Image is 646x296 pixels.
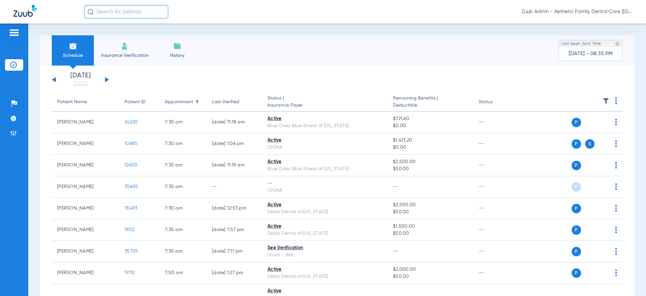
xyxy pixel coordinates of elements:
[572,204,581,213] span: P
[57,99,87,106] div: Patient Name
[267,245,382,252] div: See Verification
[159,133,207,155] td: 7:30 AM
[124,270,135,275] span: 19112
[572,268,581,278] span: P
[267,122,382,129] div: Blue Cross Blue Shield of [US_STATE]
[473,198,519,219] td: --
[84,5,168,18] input: Search for patients
[267,180,382,187] div: --
[212,99,239,106] div: Last Verified
[393,144,468,151] span: $0.00
[9,29,20,37] img: hamburger-icon
[473,241,519,262] td: --
[52,219,119,241] td: [PERSON_NAME]
[207,112,262,133] td: [DATE] 11:18 AM
[267,158,382,165] div: Active
[267,137,382,144] div: Active
[52,198,119,219] td: [PERSON_NAME]
[267,273,382,280] div: Delta Dental of [US_STATE]
[572,139,581,149] span: P
[393,165,468,173] span: $50.00
[393,122,468,129] span: $0.00
[99,52,151,59] span: Insurance Verification
[393,266,468,273] span: $2,000.00
[173,42,181,50] img: History
[60,72,101,87] li: [DATE]
[393,273,468,280] span: $50.00
[615,183,617,190] img: group-dot-blue.svg
[159,155,207,176] td: 7:30 AM
[473,93,519,112] th: Status
[159,219,207,241] td: 7:30 AM
[207,262,262,284] td: [DATE] 1:27 PM
[124,206,137,211] span: 35493
[572,225,581,235] span: P
[561,40,602,47] span: Last Appt. Sync Time:
[267,252,382,259] div: Unum - Bot
[52,155,119,176] td: [PERSON_NAME]
[13,5,37,17] img: Zuub Logo
[267,102,382,109] span: Insurance Payer
[615,248,617,255] img: group-dot-blue.svg
[615,98,617,104] img: group-dot-blue.svg
[267,288,382,295] div: Active
[615,226,617,233] img: group-dot-blue.svg
[87,9,94,15] img: Search Icon
[60,80,101,87] a: [DATE]
[52,133,119,155] td: [PERSON_NAME]
[522,8,633,15] span: Zuub Admin - Aethetic Family Dental Care ([GEOGRAPHIC_DATA])
[207,219,262,241] td: [DATE] 7:57 PM
[124,163,137,168] span: 12600
[121,42,129,50] img: Manual Insurance Verification
[207,241,262,262] td: [DATE] 7:11 PM
[124,184,138,189] span: 35605
[267,201,382,209] div: Active
[57,99,114,106] div: Patient Name
[207,133,262,155] td: [DATE] 1:06 PM
[473,133,519,155] td: --
[267,187,382,194] div: CIGNA
[393,230,468,237] span: $50.00
[572,161,581,170] span: P
[615,41,620,46] img: last sync help info
[585,139,595,149] span: S
[207,176,262,198] td: --
[52,241,119,262] td: [PERSON_NAME]
[393,115,468,122] span: $721.60
[267,266,382,273] div: Active
[207,155,262,176] td: [DATE] 11:19 AM
[388,93,473,112] th: Remaining Benefits |
[267,165,382,173] div: Blue Cross Blue Shield of [US_STATE]
[159,198,207,219] td: 7:30 AM
[393,201,468,209] span: $2,500.00
[393,137,468,144] span: $1,413.20
[603,98,609,104] img: filter.svg
[473,176,519,198] td: --
[124,227,135,232] span: 1802
[267,230,382,237] div: Delta Dental of [US_STATE]
[473,219,519,241] td: --
[473,262,519,284] td: --
[473,155,519,176] td: --
[267,209,382,216] div: Delta Dental of [US_STATE]
[159,262,207,284] td: 7:50 AM
[393,184,398,189] span: --
[615,162,617,169] img: group-dot-blue.svg
[124,99,154,106] div: Patient ID
[212,99,257,106] div: Last Verified
[393,158,468,165] span: $2,500.00
[165,99,193,106] div: Appointment
[124,249,138,254] span: 35705
[393,223,468,230] span: $1,500.00
[124,99,146,106] div: Patient ID
[615,119,617,125] img: group-dot-blue.svg
[159,176,207,198] td: 7:30 AM
[615,140,617,147] img: group-dot-blue.svg
[124,141,137,146] span: 10685
[52,112,119,133] td: [PERSON_NAME]
[124,120,138,124] span: 24220
[615,205,617,212] img: group-dot-blue.svg
[159,241,207,262] td: 7:30 AM
[267,144,382,151] div: CIGNA
[473,112,519,133] td: --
